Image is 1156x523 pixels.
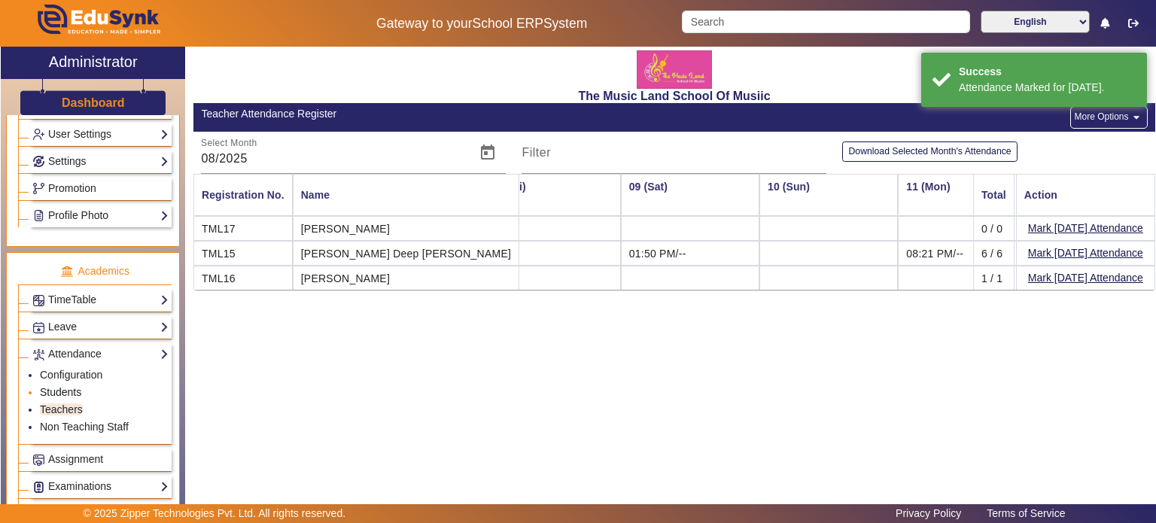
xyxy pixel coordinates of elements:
[292,216,519,241] mat-cell: [PERSON_NAME]
[49,53,138,71] h2: Administrator
[906,248,963,260] span: 08:21 PM/--
[973,216,1015,241] mat-cell: 0 / 0
[522,146,551,159] mat-label: Filter
[1070,106,1147,129] button: More Options
[32,180,169,197] a: Promotion
[973,241,1015,266] mat-cell: 6 / 6
[842,141,1017,162] button: Download Selected Month's Attendance
[48,182,96,194] span: Promotion
[292,241,519,266] mat-cell: [PERSON_NAME] Deep [PERSON_NAME]
[40,369,102,381] a: Configuration
[84,506,346,521] p: © 2025 Zipper Technologies Pvt. Ltd. All rights reserved.
[32,451,169,468] a: Assignment
[898,174,1036,216] th: 11 (Mon)
[482,174,620,216] th: 08 (Fri)
[40,421,129,433] a: Non Teaching Staff
[682,11,969,33] input: Search
[959,64,1136,80] div: Success
[193,174,293,216] mat-header-cell: Registration No.
[48,453,103,465] span: Assignment
[973,174,1015,216] mat-header-cell: Total
[60,265,74,278] img: academic.png
[33,183,44,194] img: Branchoperations.png
[759,174,898,216] th: 10 (Sun)
[1016,174,1155,216] mat-header-cell: Action
[1027,219,1145,238] button: Mark [DATE] Attendance
[201,106,666,122] div: Teacher Attendance Register
[470,135,506,171] button: Open calendar
[973,266,1015,290] mat-cell: 1 / 1
[292,266,519,290] mat-cell: [PERSON_NAME]
[40,386,81,398] a: Students
[1129,110,1144,125] mat-icon: arrow_drop_down
[40,403,83,415] a: Teachers
[62,96,125,110] h3: Dashboard
[629,248,686,260] span: 01:50 PM/--
[1,47,185,79] a: Administrator
[193,89,1155,103] h2: The Music Land School Of Musiic
[18,263,172,279] p: Academics
[201,138,257,148] mat-label: Select Month
[637,50,712,89] img: 66ee92b6-6203-4ce7-aa40-047859531a4a
[193,241,293,266] mat-cell: TML15
[1027,269,1145,287] button: Mark [DATE] Attendance
[61,95,126,111] a: Dashboard
[1027,244,1145,263] button: Mark [DATE] Attendance
[193,266,293,290] mat-cell: TML16
[473,16,543,31] span: School ERP
[888,503,969,523] a: Privacy Policy
[292,174,519,216] mat-header-cell: Name
[297,16,666,32] h5: Gateway to your System
[193,216,293,241] mat-cell: TML17
[621,174,759,216] th: 09 (Sat)
[33,455,44,466] img: Assignments.png
[979,503,1072,523] a: Terms of Service
[959,80,1136,96] div: Attendance Marked for Today.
